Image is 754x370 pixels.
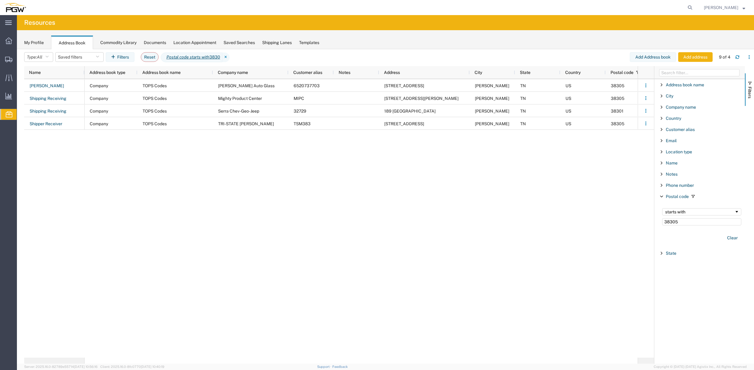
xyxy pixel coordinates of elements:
span: Copyright © [DATE]-[DATE] Agistix Inc., All Rights Reserved [654,364,747,369]
h4: Resources [24,15,55,30]
span: Country [666,116,681,121]
span: Phone number [666,183,694,188]
span: Misty McDonald [704,4,738,11]
div: Saved Searches [224,40,255,46]
span: TN [520,121,526,126]
span: Customer alias [293,70,322,75]
span: Company [90,121,108,126]
button: Type:All [24,52,53,62]
img: logo [4,3,26,12]
a: Shipping Receiving [29,107,67,116]
span: 189 Stonebridge [384,109,436,113]
span: JACKSON [475,121,509,126]
span: Location type [666,149,692,154]
span: Company [90,83,108,88]
div: Shipping Lanes [262,40,292,46]
div: starts with [665,209,734,214]
span: 2495 Dr. F E Wright Drive [384,96,459,101]
button: Add address [678,52,713,62]
span: Client: 2025.16.0-8fc0770 [100,365,164,368]
span: Customer alias [666,127,695,132]
span: State [666,251,676,256]
div: Documents [144,40,166,46]
button: [PERSON_NAME] [704,4,746,11]
span: 2560 BELLS HIGHWAY [384,121,424,126]
span: All [37,55,42,59]
span: Country [565,70,581,75]
span: Address [384,70,400,75]
span: TOPS Codes [143,96,167,101]
div: My Profile [24,40,44,46]
span: Postal code [666,194,689,199]
span: Notes [666,172,678,177]
span: Company [90,109,108,113]
span: Address book name [142,70,181,75]
input: Filter Columns Input [659,69,739,76]
span: City [475,70,482,75]
span: TOPS Codes [143,121,167,126]
span: Email [666,138,677,143]
i: Postal code starts with [166,54,209,60]
span: Postal code starts with 3830 [161,53,222,62]
span: Address book name [666,82,704,87]
a: Feedback [332,365,348,368]
span: US [565,121,571,126]
span: TN [520,109,526,113]
span: MIPC [294,96,304,101]
span: Mighty Product Center [218,96,262,101]
button: Saved filters [55,52,104,62]
span: US [565,96,571,101]
span: TN [520,83,526,88]
span: Server: 2025.16.0-82789e55714 [24,365,98,368]
div: 9 of 4 [719,54,730,60]
span: Company name [666,105,696,110]
div: Filtering operator [662,208,741,215]
span: TOPS Codes [143,83,167,88]
span: TOPS Codes [143,109,167,113]
span: Company [90,96,108,101]
span: TRI-STATE MACK [218,121,274,126]
div: Location Appointment [173,40,216,46]
span: Serra Chev-Geo-Jeep [218,109,259,113]
span: State [520,70,530,75]
span: Name [666,161,678,165]
button: Add Address book [630,52,676,62]
span: Notes [339,70,350,75]
input: Filter Value [662,218,741,225]
div: Address Book [51,36,93,49]
span: [DATE] 10:40:19 [141,365,164,368]
span: Jackson [475,109,509,113]
a: Shipper Receiver [29,119,63,129]
button: Filters [106,52,134,62]
a: [PERSON_NAME] [29,81,64,91]
span: Postal code [611,70,633,75]
span: Name [29,70,41,75]
span: Jack Morris Auto Glass [218,83,275,88]
span: TSM383 [294,121,311,126]
a: Shipping Receiving [29,94,67,104]
span: 38305 [611,83,624,88]
div: Templates [299,40,319,46]
span: 32729 [294,109,306,113]
div: Commodity Library [100,40,137,46]
span: [DATE] 10:56:16 [74,365,98,368]
span: JACKSON [475,96,509,101]
span: 6520737703 [294,83,320,88]
span: 38305 [611,96,624,101]
span: 38305 [611,121,624,126]
span: City [666,94,673,98]
a: Support [317,365,332,368]
span: Company name [218,70,248,75]
span: Filters [747,87,752,98]
span: US [565,109,571,113]
span: JACKSON [475,83,509,88]
span: US [565,83,571,88]
button: Reset [141,52,159,62]
span: 38301 [611,109,623,113]
button: Clear [723,233,741,243]
span: 2240 N Highland Ave [384,83,424,88]
span: TN [520,96,526,101]
div: Filter List 12 Filters [654,79,745,364]
span: Address book type [89,70,125,75]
